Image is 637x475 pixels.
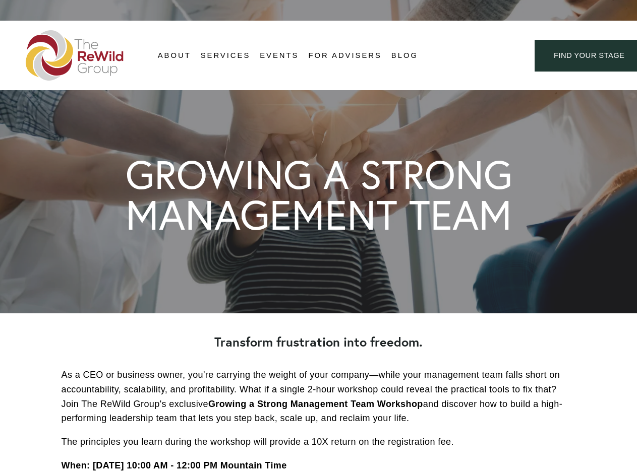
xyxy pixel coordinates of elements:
[126,155,512,194] h1: GROWING A STRONG
[308,48,381,63] a: For Advisers
[214,333,423,350] strong: Transform frustration into freedom.
[260,48,299,63] a: Events
[391,48,418,63] a: Blog
[26,30,125,81] img: The ReWild Group
[158,48,191,63] a: folder dropdown
[201,49,251,62] span: Services
[126,194,512,235] h1: MANAGEMENT TEAM
[201,48,251,63] a: folder dropdown
[158,49,191,62] span: About
[62,460,90,470] strong: When:
[62,435,576,449] p: The principles you learn during the workshop will provide a 10X return on the registration fee.
[62,368,576,426] p: As a CEO or business owner, you're carrying the weight of your company—while your management team...
[208,399,423,409] strong: Growing a Strong Management Team Workshop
